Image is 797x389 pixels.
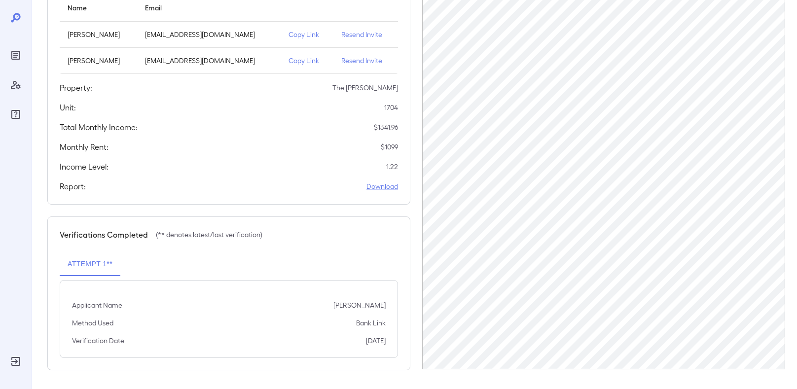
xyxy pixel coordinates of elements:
div: Manage Users [8,77,24,93]
div: Log Out [8,354,24,369]
p: 1704 [384,103,398,112]
h5: Income Level: [60,161,109,173]
p: [EMAIL_ADDRESS][DOMAIN_NAME] [145,56,273,66]
p: (** denotes latest/last verification) [156,230,262,240]
a: Download [366,181,398,191]
h5: Property: [60,82,92,94]
p: Method Used [72,318,113,328]
p: $ 1341.96 [374,122,398,132]
p: Verification Date [72,336,124,346]
h5: Total Monthly Income: [60,121,138,133]
h5: Unit: [60,102,76,113]
p: Resend Invite [341,30,390,39]
h5: Verifications Completed [60,229,148,241]
p: [EMAIL_ADDRESS][DOMAIN_NAME] [145,30,273,39]
p: Copy Link [289,56,326,66]
p: Copy Link [289,30,326,39]
p: [PERSON_NAME] [68,30,129,39]
div: Reports [8,47,24,63]
h5: Report: [60,180,86,192]
button: Attempt 1** [60,252,120,276]
p: [PERSON_NAME] [333,300,386,310]
p: Applicant Name [72,300,122,310]
p: [PERSON_NAME] [68,56,129,66]
p: The [PERSON_NAME] [332,83,398,93]
p: Resend Invite [341,56,390,66]
p: 1.22 [386,162,398,172]
p: Bank Link [356,318,386,328]
h5: Monthly Rent: [60,141,109,153]
div: FAQ [8,106,24,122]
p: $ 1099 [381,142,398,152]
p: [DATE] [366,336,386,346]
